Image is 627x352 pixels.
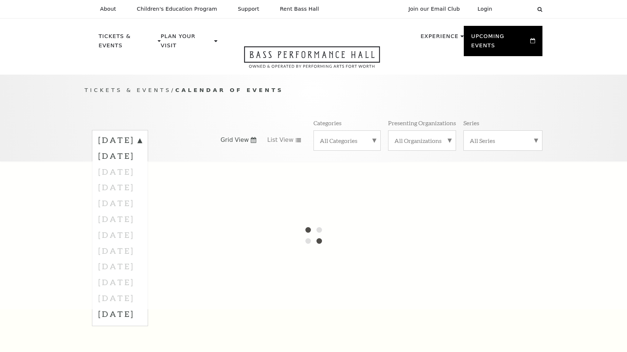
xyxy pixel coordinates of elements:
p: Children's Education Program [137,6,217,12]
p: Experience [421,32,459,45]
span: Grid View [220,136,249,144]
select: Select: [504,6,530,13]
p: Series [463,119,479,127]
p: Categories [313,119,342,127]
p: / [85,86,542,95]
p: Support [238,6,259,12]
span: Calendar of Events [175,87,284,93]
p: Plan Your Visit [161,32,212,54]
label: All Categories [320,137,374,144]
label: [DATE] [98,306,142,322]
p: About [100,6,116,12]
p: Presenting Organizations [388,119,456,127]
label: [DATE] [98,148,142,164]
label: [DATE] [98,134,142,148]
label: All Series [470,137,536,144]
p: Upcoming Events [471,32,528,54]
p: Tickets & Events [99,32,156,54]
span: Tickets & Events [85,87,171,93]
label: All Organizations [394,137,450,144]
p: Rent Bass Hall [280,6,319,12]
span: List View [267,136,294,144]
